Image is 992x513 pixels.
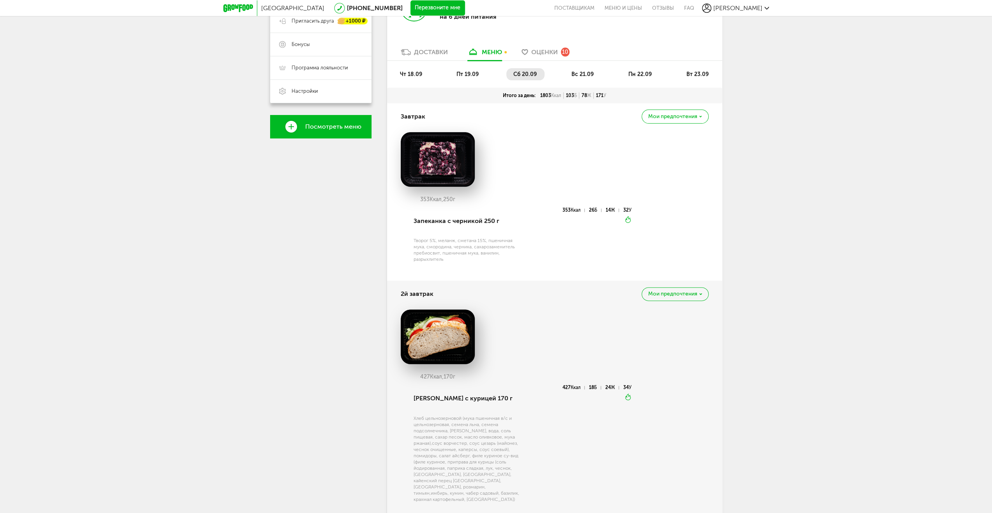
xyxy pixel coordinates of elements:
span: Ккал, [430,373,444,380]
span: чт 18.09 [400,71,422,78]
span: У [629,207,631,213]
div: Хлеб цельнозерновой (мука пшеничная в/с и цельнозерновая, семена льна, семена подсолнечника, [PER... [414,415,522,502]
span: вс 21.09 [571,71,594,78]
div: 34 [623,386,631,389]
span: г [453,196,455,203]
span: г [453,373,455,380]
span: Ж [611,207,615,213]
span: У [629,385,631,390]
span: Мои предпочтения [648,291,697,297]
span: Б [594,385,597,390]
div: 171 [594,92,608,99]
span: Программа лояльности [292,64,348,71]
h4: Завтрак [401,109,425,124]
span: пт 19.09 [456,71,479,78]
a: Посмотреть меню [270,115,371,138]
span: Настройки [292,88,318,95]
span: пн 22.09 [628,71,652,78]
div: 353 [562,209,585,212]
a: Доставки [397,48,452,60]
span: Б [594,207,597,213]
span: Ккал [571,385,581,390]
div: меню [482,48,502,56]
span: Ж [611,385,615,390]
div: 32 [623,209,631,212]
span: Ккал [551,93,561,98]
h4: 2й завтрак [401,287,433,301]
span: Бонусы [292,41,310,48]
a: Оценки 10 [518,48,573,60]
span: Пригласить друга [292,18,334,25]
div: 18 [589,386,601,389]
span: [PERSON_NAME] [713,4,762,12]
div: 14 [606,209,619,212]
div: 24 [605,386,619,389]
span: Ккал [571,207,581,213]
span: Ж [587,93,591,98]
div: 353 250 [401,196,475,203]
span: Ккал, [430,196,443,203]
a: Настройки [270,80,371,103]
a: [PHONE_NUMBER] [347,4,403,12]
div: Итого за день: [500,92,538,99]
span: Оценки [531,48,558,56]
div: Доставки [414,48,448,56]
div: Творог 5%, меланж, сметана 15%, пшеничная мука, смородина, черника, сахарозаменитель пребиосвит, ... [414,237,522,262]
div: 26 [589,209,601,212]
div: 1803 [538,92,564,99]
div: Запеканка с черникой 250 г [414,208,522,234]
span: вт 23.09 [686,71,708,78]
div: +1000 ₽ [338,18,368,25]
a: Пригласить друга +1000 ₽ [270,9,371,33]
span: Мои предпочтения [648,114,697,119]
p: на 6 дней питания [439,13,541,20]
div: [PERSON_NAME] с курицей 170 г [414,385,522,412]
span: Б [574,93,577,98]
span: сб 20.09 [513,71,537,78]
div: 427 [562,386,585,389]
a: меню [463,48,506,60]
a: Программа лояльности [270,56,371,80]
div: 10 [561,48,569,56]
button: Перезвоните мне [410,0,465,16]
div: 78 [579,92,594,99]
span: Посмотреть меню [305,123,361,130]
div: 103 [564,92,579,99]
a: Бонусы [270,33,371,56]
img: big_MoPKPmMjtfSDl5PN.png [401,132,475,187]
img: big_4ElMtXLQ7AAiknNt.png [401,310,475,364]
span: У [603,93,606,98]
span: [GEOGRAPHIC_DATA] [261,4,324,12]
div: 427 170 [401,374,475,380]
